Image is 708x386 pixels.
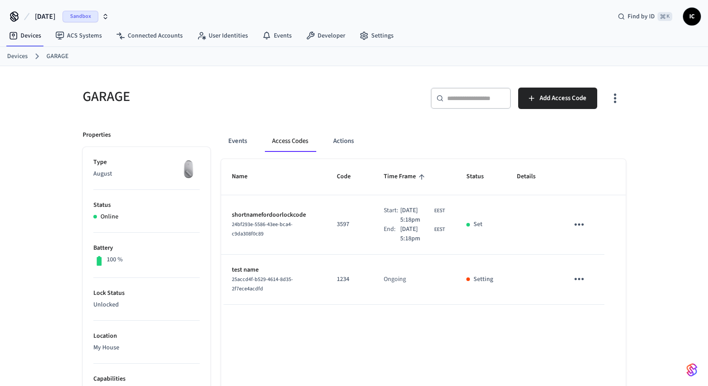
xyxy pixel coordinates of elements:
[83,88,349,106] h5: GARAGE
[384,225,400,243] div: End:
[337,275,362,284] p: 1234
[473,275,493,284] p: Setting
[46,52,68,61] a: GARAGE
[434,207,445,215] span: EEST
[232,221,293,238] span: 24bf293e-5586-43ee-bca4-c9da308f0c89
[35,11,55,22] span: [DATE]
[221,130,626,152] div: ant example
[687,363,697,377] img: SeamLogoGradient.69752ec5.svg
[93,374,200,384] p: Capabilities
[232,265,316,275] p: test name
[518,88,597,109] button: Add Access Code
[93,343,200,352] p: My House
[93,289,200,298] p: Lock Status
[611,8,679,25] div: Find by ID⌘ K
[101,212,118,222] p: Online
[221,130,254,152] button: Events
[384,170,427,184] span: Time Frame
[400,206,445,225] div: Europe/Kiev
[400,225,445,243] div: Europe/Kiev
[352,28,401,44] a: Settings
[473,220,482,229] p: Set
[93,169,200,179] p: August
[221,159,626,304] table: sticky table
[337,220,362,229] p: 3597
[93,243,200,253] p: Battery
[93,300,200,310] p: Unlocked
[232,276,293,293] span: 25accd4f-b529-4614-8d35-2f7ece4acdfd
[63,11,98,22] span: Sandbox
[7,52,28,61] a: Devices
[255,28,299,44] a: Events
[628,12,655,21] span: Find by ID
[232,210,316,220] p: shortnamefordoorlockcode
[684,8,700,25] span: IC
[265,130,315,152] button: Access Codes
[434,226,445,234] span: EEST
[384,206,400,225] div: Start:
[93,158,200,167] p: Type
[48,28,109,44] a: ACS Systems
[83,130,111,140] p: Properties
[326,130,361,152] button: Actions
[517,170,547,184] span: Details
[337,170,362,184] span: Code
[109,28,190,44] a: Connected Accounts
[232,170,259,184] span: Name
[373,255,456,305] td: Ongoing
[466,170,495,184] span: Status
[400,206,432,225] span: [DATE] 5:18pm
[177,158,200,180] img: August Wifi Smart Lock 3rd Gen, Silver, Front
[400,225,432,243] span: [DATE] 5:18pm
[2,28,48,44] a: Devices
[107,255,123,264] p: 100 %
[93,201,200,210] p: Status
[658,12,672,21] span: ⌘ K
[683,8,701,25] button: IC
[299,28,352,44] a: Developer
[540,92,587,104] span: Add Access Code
[190,28,255,44] a: User Identities
[93,331,200,341] p: Location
